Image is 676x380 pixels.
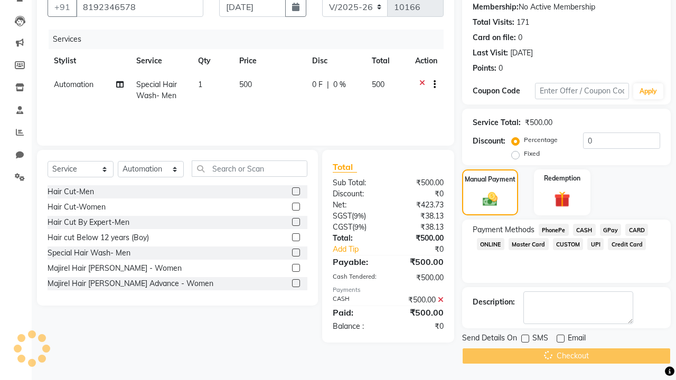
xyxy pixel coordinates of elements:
[473,63,496,74] div: Points:
[48,232,149,243] div: Hair cut Below 12 years (Boy)
[473,85,535,97] div: Coupon Code
[192,160,307,177] input: Search or Scan
[473,32,516,43] div: Card on file:
[388,188,452,199] div: ₹0
[325,188,388,199] div: Discount:
[525,117,552,128] div: ₹500.00
[388,211,452,222] div: ₹38.13
[535,83,629,99] input: Enter Offer / Coupon Code
[48,186,94,197] div: Hair Cut-Men
[48,217,129,228] div: Hair Cut By Expert-Men
[325,255,388,268] div: Payable:
[532,332,548,346] span: SMS
[354,223,364,231] span: 9%
[608,238,646,250] span: Credit Card
[600,224,622,236] span: GPay
[325,199,388,211] div: Net:
[553,238,584,250] span: CUSTOM
[465,175,515,184] label: Manual Payment
[325,294,388,306] div: CASH
[573,224,596,236] span: CASH
[233,49,306,73] th: Price
[198,80,202,89] span: 1
[524,149,540,158] label: Fixed
[473,136,505,147] div: Discount:
[473,2,660,13] div: No Active Membership
[48,263,182,274] div: Majirel Hair [PERSON_NAME] - Women
[524,135,558,145] label: Percentage
[372,80,384,89] span: 500
[388,177,452,188] div: ₹500.00
[325,222,388,233] div: ( )
[539,224,569,236] span: PhonePe
[354,212,364,220] span: 9%
[325,211,388,222] div: ( )
[388,321,452,332] div: ₹0
[325,177,388,188] div: Sub Total:
[388,306,452,319] div: ₹500.00
[388,294,452,306] div: ₹500.00
[409,49,444,73] th: Action
[48,202,106,213] div: Hair Cut-Women
[478,191,503,208] img: _cash.svg
[333,286,444,294] div: Payments
[477,238,504,250] span: ONLINE
[327,79,329,90] span: |
[239,80,252,89] span: 500
[325,233,388,244] div: Total:
[388,199,452,211] div: ₹423.73
[388,233,452,244] div: ₹500.00
[54,80,93,89] span: Automation
[473,117,521,128] div: Service Total:
[48,49,130,73] th: Stylist
[136,80,177,100] span: Special Hair Wash- Men
[333,211,352,221] span: SGST
[544,174,580,183] label: Redemption
[388,222,452,233] div: ₹38.13
[462,332,517,346] span: Send Details On
[633,83,663,99] button: Apply
[399,244,452,255] div: ₹0
[325,306,388,319] div: Paid:
[509,238,549,250] span: Master Card
[130,49,192,73] th: Service
[473,2,519,13] div: Membership:
[568,332,586,346] span: Email
[388,272,452,283] div: ₹500.00
[325,321,388,332] div: Balance :
[333,79,346,90] span: 0 %
[333,222,352,232] span: CGST
[333,161,357,173] span: Total
[473,297,515,308] div: Description:
[587,238,604,250] span: UPI
[510,47,533,59] div: [DATE]
[365,49,409,73] th: Total
[312,79,323,90] span: 0 F
[325,272,388,283] div: Cash Tendered:
[473,224,534,235] span: Payment Methods
[499,63,503,74] div: 0
[473,17,514,28] div: Total Visits:
[473,47,508,59] div: Last Visit:
[325,244,399,255] a: Add Tip
[518,32,522,43] div: 0
[306,49,365,73] th: Disc
[549,189,576,210] img: _gift.svg
[48,248,130,259] div: Special Hair Wash- Men
[48,278,213,289] div: Majirel Hair [PERSON_NAME] Advance - Women
[192,49,233,73] th: Qty
[49,30,452,49] div: Services
[625,224,648,236] span: CARD
[388,255,452,268] div: ₹500.00
[517,17,529,28] div: 171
